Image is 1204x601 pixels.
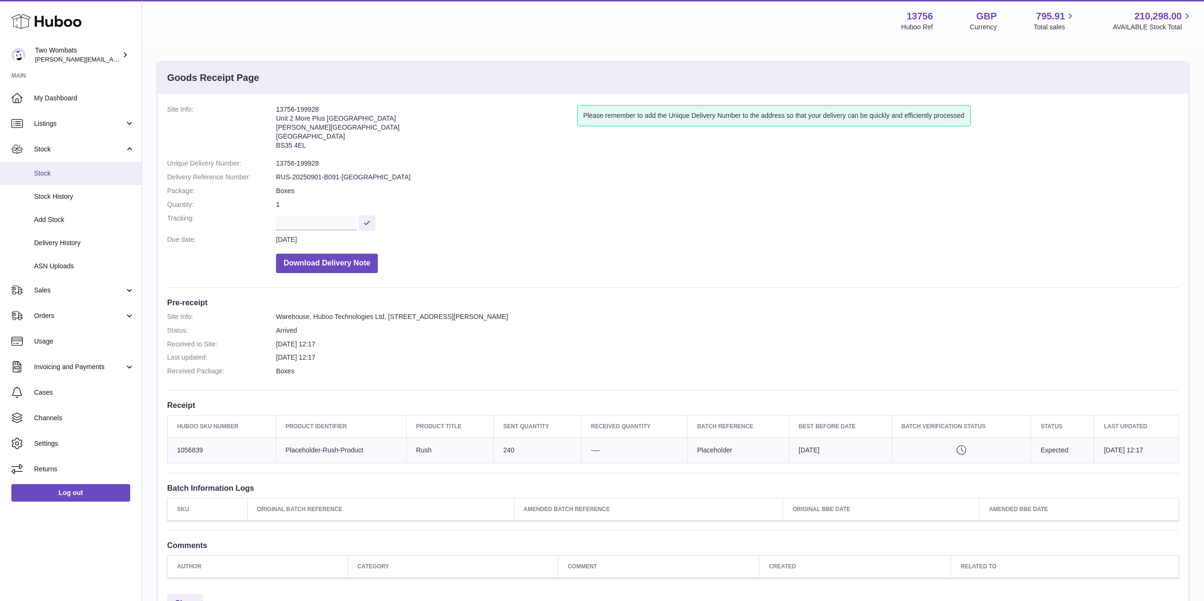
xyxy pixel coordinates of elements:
h3: Goods Receipt Page [167,71,259,84]
a: 795.91 Total sales [1034,10,1076,32]
th: Author [168,556,348,578]
th: Huboo SKU Number [168,415,276,438]
span: 210,298.00 [1134,10,1182,23]
strong: GBP [976,10,997,23]
dt: Tracking: [167,214,276,230]
th: Best Before Date [789,415,892,438]
div: Two Wombats [35,46,120,64]
span: Delivery History [34,239,134,247]
span: AVAILABLE Stock Total [1113,23,1193,32]
a: 210,298.00 AVAILABLE Stock Total [1113,10,1193,32]
dd: Boxes [276,367,1179,376]
a: Log out [11,484,130,501]
th: Amended Batch Reference [514,498,783,521]
th: Created [759,556,951,578]
span: Stock [34,145,125,154]
strong: 13756 [907,10,933,23]
button: Download Delivery Note [276,254,378,273]
span: Settings [34,439,134,448]
th: Comment [558,556,759,578]
span: Usage [34,337,134,346]
span: ASN Uploads [34,262,134,271]
dt: Delivery Reference Number: [167,173,276,182]
th: SKU [168,498,248,521]
span: Stock History [34,192,134,201]
dt: Status: [167,326,276,335]
h3: Pre-receipt [167,297,1179,308]
th: Last updated [1094,415,1179,438]
th: Batch Verification Status [892,415,1031,438]
span: Cases [34,388,134,397]
span: Channels [34,414,134,423]
span: Orders [34,311,125,320]
th: Sent Quantity [493,415,581,438]
td: Rush [406,438,493,463]
span: Sales [34,286,125,295]
dt: Unique Delivery Number: [167,159,276,168]
dd: [DATE] 12:17 [276,353,1179,362]
dd: [DATE] [276,235,1179,244]
th: Product Identifier [276,415,406,438]
span: My Dashboard [34,94,134,103]
th: Batch Reference [687,415,789,438]
th: Related to [951,556,1179,578]
img: philip.carroll@twowombats.com [11,48,26,62]
address: 13756-199928 Unit 2 More Plus [GEOGRAPHIC_DATA] [PERSON_NAME][GEOGRAPHIC_DATA] [GEOGRAPHIC_DATA] ... [276,105,577,154]
span: Total sales [1034,23,1076,32]
dd: Warehouse, Huboo Technologies Ltd, [STREET_ADDRESS][PERSON_NAME] [276,312,1179,321]
div: Huboo Ref [901,23,933,32]
th: Status [1031,415,1094,438]
span: Invoicing and Payments [34,362,125,371]
dt: Site Info: [167,105,276,154]
span: Add Stock [34,215,134,224]
th: Original Batch Reference [247,498,514,521]
dd: 1 [276,200,1179,209]
td: Placeholder [687,438,789,463]
dt: Received to Site: [167,340,276,349]
td: Expected [1031,438,1094,463]
dt: Due date: [167,235,276,244]
h3: Batch Information Logs [167,483,1179,493]
dt: Last updated: [167,353,276,362]
td: 1056839 [168,438,276,463]
dd: Boxes [276,186,1179,195]
td: [DATE] 12:17 [1094,438,1179,463]
span: Listings [34,119,125,128]
dt: Received Package: [167,367,276,376]
dt: Quantity: [167,200,276,209]
span: Returns [34,465,134,474]
h3: Receipt [167,400,1179,410]
td: 240 [493,438,581,463]
dd: [DATE] 12:17 [276,340,1179,349]
td: [DATE] [789,438,892,463]
span: 795.91 [1036,10,1065,23]
th: Amended BBE Date [980,498,1179,521]
div: Currency [970,23,997,32]
th: Received Quantity [581,415,687,438]
dd: Arrived [276,326,1179,335]
th: Product title [406,415,493,438]
dd: 13756-199928 [276,159,1179,168]
div: Please remember to add the Unique Delivery Number to the address so that your delivery can be qui... [577,105,971,126]
dt: Site Info: [167,312,276,321]
td: -— [581,438,687,463]
th: Category [348,556,558,578]
span: [PERSON_NAME][EMAIL_ADDRESS][PERSON_NAME][DOMAIN_NAME] [35,55,241,63]
th: Original BBE Date [783,498,979,521]
span: Stock [34,169,134,178]
td: Placeholder-Rush-Product [276,438,406,463]
h3: Comments [167,540,1179,550]
dd: RUS-20250901-B091-[GEOGRAPHIC_DATA] [276,173,1179,182]
dt: Package: [167,186,276,195]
